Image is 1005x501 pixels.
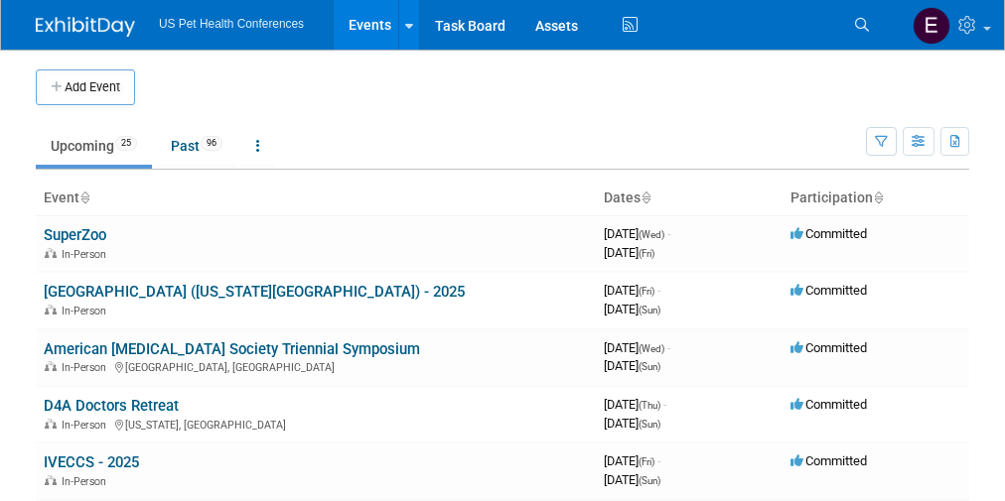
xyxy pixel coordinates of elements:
span: - [667,226,670,241]
span: (Fri) [639,248,654,259]
img: Erika Plata [913,7,950,45]
a: Sort by Participation Type [873,189,883,205]
span: (Fri) [639,456,654,467]
span: - [657,453,660,468]
img: In-Person Event [45,248,57,258]
a: Sort by Start Date [641,189,650,205]
span: (Sun) [639,419,660,430]
span: [DATE] [604,397,666,412]
span: (Sun) [639,361,660,372]
span: [DATE] [604,245,654,260]
span: - [657,283,660,298]
div: [US_STATE], [GEOGRAPHIC_DATA] [44,416,588,432]
span: (Sun) [639,305,660,315]
span: In-Person [62,419,112,432]
span: (Wed) [639,229,664,240]
span: (Sun) [639,475,660,486]
span: Committed [790,283,867,298]
span: In-Person [62,248,112,261]
img: In-Person Event [45,419,57,429]
th: Participation [783,182,969,215]
span: In-Person [62,475,112,488]
span: (Fri) [639,286,654,297]
span: (Thu) [639,400,660,411]
a: SuperZoo [44,226,106,244]
a: D4A Doctors Retreat [44,397,179,415]
a: [GEOGRAPHIC_DATA] ([US_STATE][GEOGRAPHIC_DATA]) - 2025 [44,283,465,301]
a: IVECCS - 2025 [44,453,139,471]
span: [DATE] [604,358,660,373]
span: [DATE] [604,416,660,431]
button: Add Event [36,69,135,105]
span: [DATE] [604,302,660,316]
span: In-Person [62,361,112,374]
th: Dates [596,182,783,215]
span: 25 [115,136,137,151]
span: - [667,340,670,355]
span: Committed [790,340,867,355]
span: [DATE] [604,283,660,298]
a: Sort by Event Name [79,189,89,205]
span: Committed [790,453,867,468]
span: [DATE] [604,226,670,241]
span: [DATE] [604,340,670,355]
img: In-Person Event [45,305,57,314]
span: [DATE] [604,453,660,468]
span: [DATE] [604,472,660,487]
th: Event [36,182,596,215]
span: US Pet Health Conferences [159,17,304,31]
img: In-Person Event [45,361,57,371]
a: Upcoming25 [36,127,152,165]
a: Past96 [156,127,237,165]
img: In-Person Event [45,475,57,485]
span: 96 [201,136,222,151]
span: Committed [790,226,867,241]
a: American [MEDICAL_DATA] Society Triennial Symposium [44,340,420,358]
span: In-Person [62,305,112,317]
span: - [663,397,666,412]
span: (Wed) [639,343,664,354]
div: [GEOGRAPHIC_DATA], [GEOGRAPHIC_DATA] [44,358,588,374]
span: Committed [790,397,867,412]
img: ExhibitDay [36,17,135,37]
